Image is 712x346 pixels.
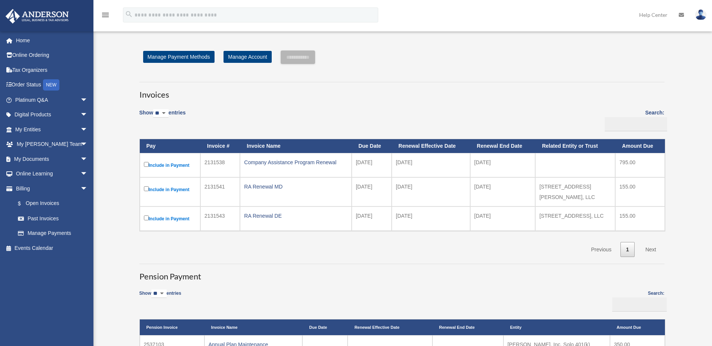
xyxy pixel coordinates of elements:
td: [DATE] [470,177,535,206]
th: Entity: activate to sort column ascending [503,319,610,335]
input: Include in Payment [144,215,149,220]
a: Past Invoices [10,211,95,226]
input: Search: [605,117,667,131]
a: Platinum Q&Aarrow_drop_down [5,92,99,107]
span: arrow_drop_down [80,181,95,196]
div: RA Renewal MD [244,181,348,192]
span: arrow_drop_down [80,151,95,167]
div: Company Assistance Program Renewal [244,157,348,168]
label: Search: [602,108,665,131]
a: My Documentsarrow_drop_down [5,151,99,166]
a: Digital Productsarrow_drop_down [5,107,99,122]
input: Include in Payment [144,162,149,167]
td: [DATE] [352,206,392,231]
th: Pay: activate to sort column descending [140,139,201,153]
a: Online Learningarrow_drop_down [5,166,99,181]
th: Renewal End Date: activate to sort column ascending [432,319,503,335]
a: Order StatusNEW [5,77,99,93]
th: Amount Due: activate to sort column ascending [610,319,665,335]
a: $Open Invoices [10,196,92,211]
input: Include in Payment [144,186,149,191]
a: Home [5,33,99,48]
img: User Pic [695,9,706,20]
th: Renewal Effective Date: activate to sort column ascending [392,139,470,153]
a: Billingarrow_drop_down [5,181,95,196]
a: Events Calendar [5,241,99,255]
th: Renewal End Date: activate to sort column ascending [470,139,535,153]
span: arrow_drop_down [80,92,95,108]
td: 2131538 [200,153,240,177]
th: Invoice #: activate to sort column ascending [200,139,240,153]
td: [DATE] [392,153,470,177]
select: Showentries [151,290,167,298]
a: 1 [620,242,635,257]
a: Next [640,242,662,257]
span: arrow_drop_down [80,122,95,137]
th: Invoice Name: activate to sort column ascending [240,139,352,153]
a: Manage Payment Methods [143,51,215,63]
td: [DATE] [352,177,392,206]
div: RA Renewal DE [244,211,348,221]
td: [DATE] [470,153,535,177]
select: Showentries [153,109,169,118]
th: Invoice Name: activate to sort column ascending [204,319,303,335]
th: Due Date: activate to sort column ascending [302,319,348,335]
a: menu [101,13,110,19]
a: Previous [585,242,617,257]
label: Show entries [139,108,186,125]
th: Related Entity or Trust: activate to sort column ascending [535,139,615,153]
td: 155.00 [615,206,665,231]
a: Manage Payments [10,226,95,241]
label: Include in Payment [144,185,197,194]
td: 2131543 [200,206,240,231]
td: [DATE] [392,177,470,206]
label: Search: [610,290,665,312]
span: arrow_drop_down [80,166,95,182]
i: search [125,10,133,18]
td: [STREET_ADDRESS][PERSON_NAME], LLC [535,177,615,206]
td: [DATE] [392,206,470,231]
th: Amount Due: activate to sort column ascending [615,139,665,153]
label: Include in Payment [144,160,197,170]
a: Tax Organizers [5,62,99,77]
td: [STREET_ADDRESS], LLC [535,206,615,231]
td: 2131541 [200,177,240,206]
td: 795.00 [615,153,665,177]
td: [DATE] [470,206,535,231]
th: Due Date: activate to sort column ascending [352,139,392,153]
input: Search: [612,297,667,312]
h3: Pension Payment [139,264,665,282]
i: menu [101,10,110,19]
a: My [PERSON_NAME] Teamarrow_drop_down [5,137,99,152]
div: NEW [43,79,59,91]
label: Include in Payment [144,214,197,223]
img: Anderson Advisors Platinum Portal [3,9,71,24]
td: [DATE] [352,153,392,177]
a: Online Ordering [5,48,99,63]
td: 155.00 [615,177,665,206]
th: Pension Invoice: activate to sort column descending [140,319,204,335]
span: $ [22,199,26,208]
label: Show entries [139,290,181,306]
a: Manage Account [224,51,271,63]
span: arrow_drop_down [80,107,95,123]
span: arrow_drop_down [80,137,95,152]
h3: Invoices [139,82,665,101]
th: Renewal Effective Date: activate to sort column ascending [348,319,432,335]
a: My Entitiesarrow_drop_down [5,122,99,137]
